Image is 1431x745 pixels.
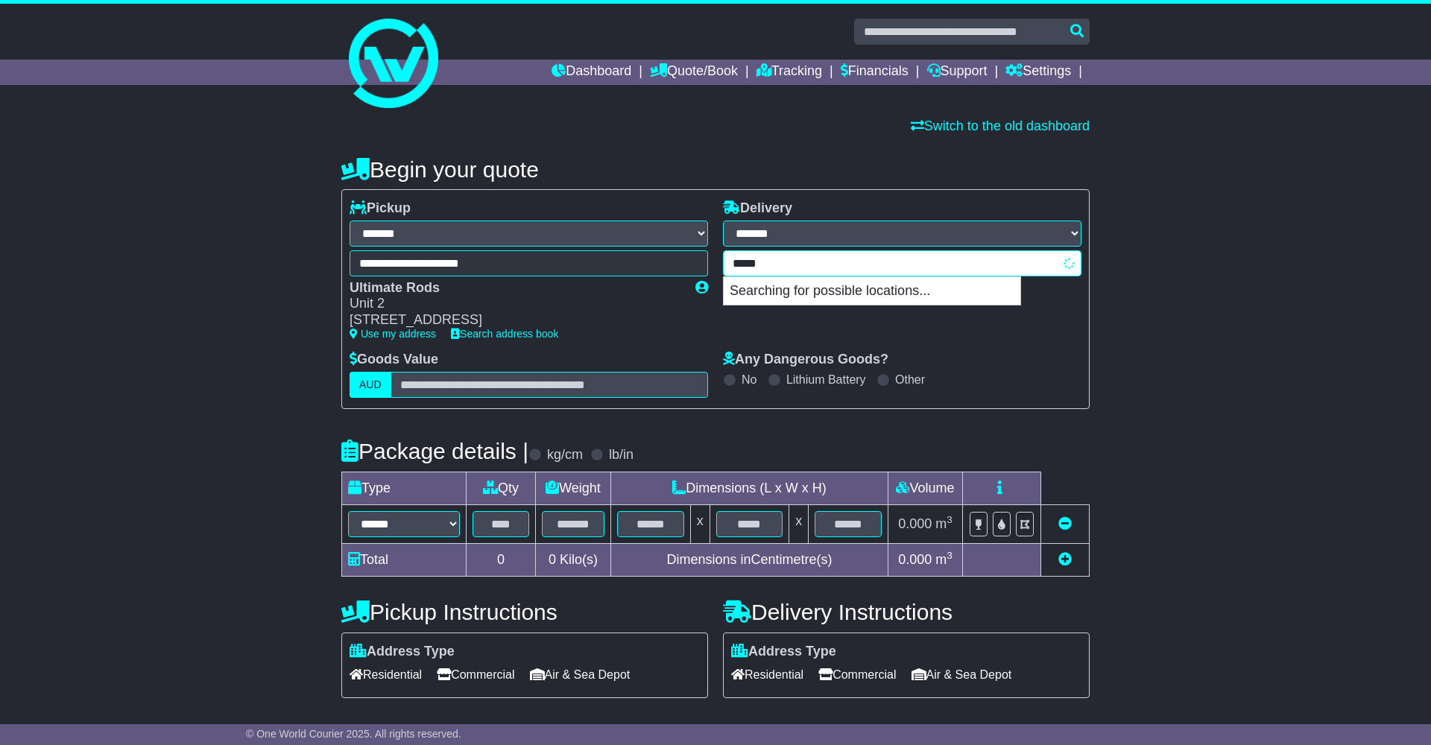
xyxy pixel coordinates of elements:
label: lb/in [609,447,634,463]
sup: 3 [947,550,953,561]
td: 0 [467,543,536,576]
span: 0.000 [898,552,932,567]
a: Switch to the old dashboard [911,118,1090,133]
a: Search address book [451,328,558,340]
td: Type [342,472,467,504]
a: Add new item [1058,552,1072,567]
a: Support [927,60,988,85]
span: Residential [731,663,803,686]
sup: 3 [947,514,953,525]
a: Dashboard [552,60,631,85]
a: Settings [1005,60,1071,85]
div: Ultimate Rods [350,280,680,297]
span: Commercial [818,663,896,686]
span: Air & Sea Depot [912,663,1012,686]
td: Dimensions in Centimetre(s) [610,543,888,576]
a: Remove this item [1058,516,1072,531]
td: Kilo(s) [536,543,611,576]
label: kg/cm [547,447,583,463]
span: m [935,552,953,567]
span: 0.000 [898,516,932,531]
div: [STREET_ADDRESS] [350,312,680,329]
td: x [789,504,809,543]
span: m [935,516,953,531]
span: Residential [350,663,422,686]
td: Qty [467,472,536,504]
label: No [742,372,756,387]
label: Pickup [350,200,411,217]
a: Tracking [756,60,822,85]
label: Other [895,372,925,387]
td: Volume [888,472,962,504]
td: x [690,504,710,543]
label: Address Type [731,644,836,660]
h4: Begin your quote [341,157,1090,182]
td: Dimensions (L x W x H) [610,472,888,504]
a: Use my address [350,328,436,340]
a: Quote/Book [650,60,738,85]
typeahead: Please provide city [723,250,1081,276]
h4: Package details | [341,439,528,463]
label: Lithium Battery [786,372,866,387]
td: Weight [536,472,611,504]
span: Air & Sea Depot [530,663,631,686]
span: Commercial [437,663,514,686]
a: Financials [841,60,909,85]
label: AUD [350,372,391,398]
label: Goods Value [350,352,438,368]
h4: Pickup Instructions [341,600,708,624]
span: © One World Courier 2025. All rights reserved. [246,728,461,740]
label: Address Type [350,644,455,660]
h4: Delivery Instructions [723,600,1090,624]
p: Searching for possible locations... [724,277,1020,305]
span: 0 [549,552,556,567]
label: Any Dangerous Goods? [723,352,888,368]
label: Delivery [723,200,792,217]
td: Total [342,543,467,576]
div: Unit 2 [350,296,680,312]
